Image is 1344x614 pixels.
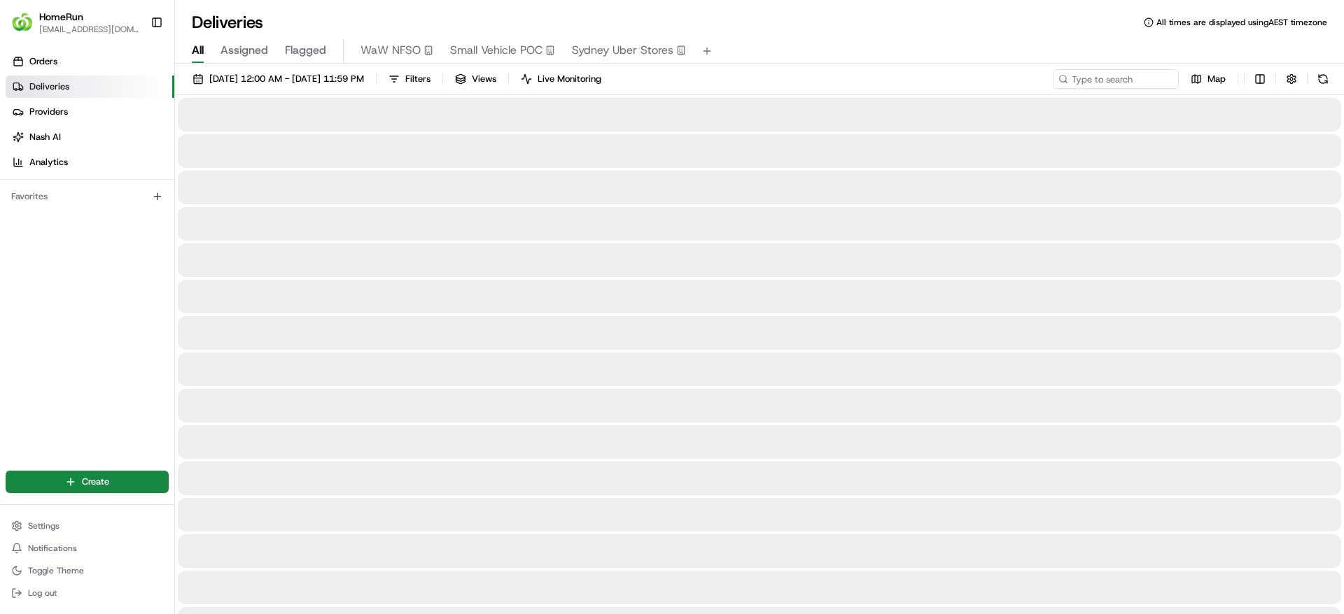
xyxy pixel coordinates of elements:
[450,42,542,59] span: Small Vehicle POC
[1207,73,1226,85] span: Map
[6,516,169,536] button: Settings
[449,69,503,89] button: Views
[6,101,174,123] a: Providers
[29,55,57,68] span: Orders
[6,538,169,558] button: Notifications
[6,76,174,98] a: Deliveries
[29,106,68,118] span: Providers
[192,42,204,59] span: All
[6,151,174,173] a: Analytics
[382,69,437,89] button: Filters
[6,583,169,603] button: Log out
[28,543,77,554] span: Notifications
[1053,69,1179,89] input: Type to search
[472,73,496,85] span: Views
[29,131,61,143] span: Nash AI
[1313,69,1333,89] button: Refresh
[1184,69,1232,89] button: Map
[82,476,109,488] span: Create
[11,11,34,34] img: HomeRun
[6,561,169,580] button: Toggle Theme
[39,10,83,24] button: HomeRun
[405,73,430,85] span: Filters
[209,73,364,85] span: [DATE] 12:00 AM - [DATE] 11:59 PM
[6,50,174,73] a: Orders
[28,587,57,599] span: Log out
[192,11,263,34] h1: Deliveries
[6,471,169,493] button: Create
[6,126,174,148] a: Nash AI
[29,156,68,169] span: Analytics
[39,24,139,35] button: [EMAIL_ADDRESS][DOMAIN_NAME]
[514,69,608,89] button: Live Monitoring
[186,69,370,89] button: [DATE] 12:00 AM - [DATE] 11:59 PM
[28,565,84,576] span: Toggle Theme
[28,520,59,531] span: Settings
[360,42,421,59] span: WaW NFSO
[6,6,145,39] button: HomeRunHomeRun[EMAIL_ADDRESS][DOMAIN_NAME]
[1156,17,1327,28] span: All times are displayed using AEST timezone
[220,42,268,59] span: Assigned
[572,42,673,59] span: Sydney Uber Stores
[29,80,69,93] span: Deliveries
[538,73,601,85] span: Live Monitoring
[285,42,326,59] span: Flagged
[6,185,169,208] div: Favorites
